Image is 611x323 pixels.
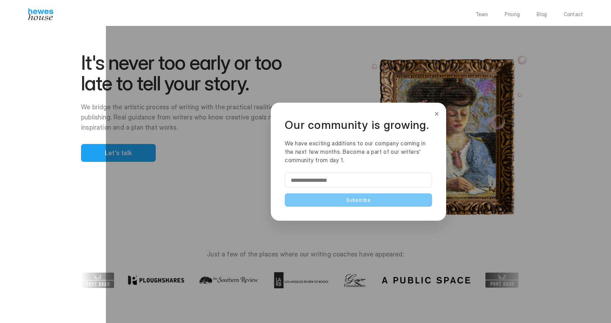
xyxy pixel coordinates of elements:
[285,193,432,207] button: Subscribe
[81,53,309,94] h1: It's never too early or too late to tell your story.
[433,108,441,119] button: Close popup
[476,12,488,17] a: Team
[564,12,583,17] a: Contact
[105,148,132,158] p: Let's talk
[28,8,53,20] img: Hewes House’s book coach services offer creative writing courses, writing class to learn differen...
[81,102,309,132] p: We bridge the artistic process of writing with the practical realities of publishing. Real guidan...
[285,117,432,133] h2: Our community is growing.
[81,251,530,257] p: Just a few of the places where our writing coaches have appeared:
[285,139,432,164] p: We have exciting additions to our company coming in the next few months. Become a part of our wri...
[505,12,520,17] a: Pricing
[537,12,547,17] a: Blog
